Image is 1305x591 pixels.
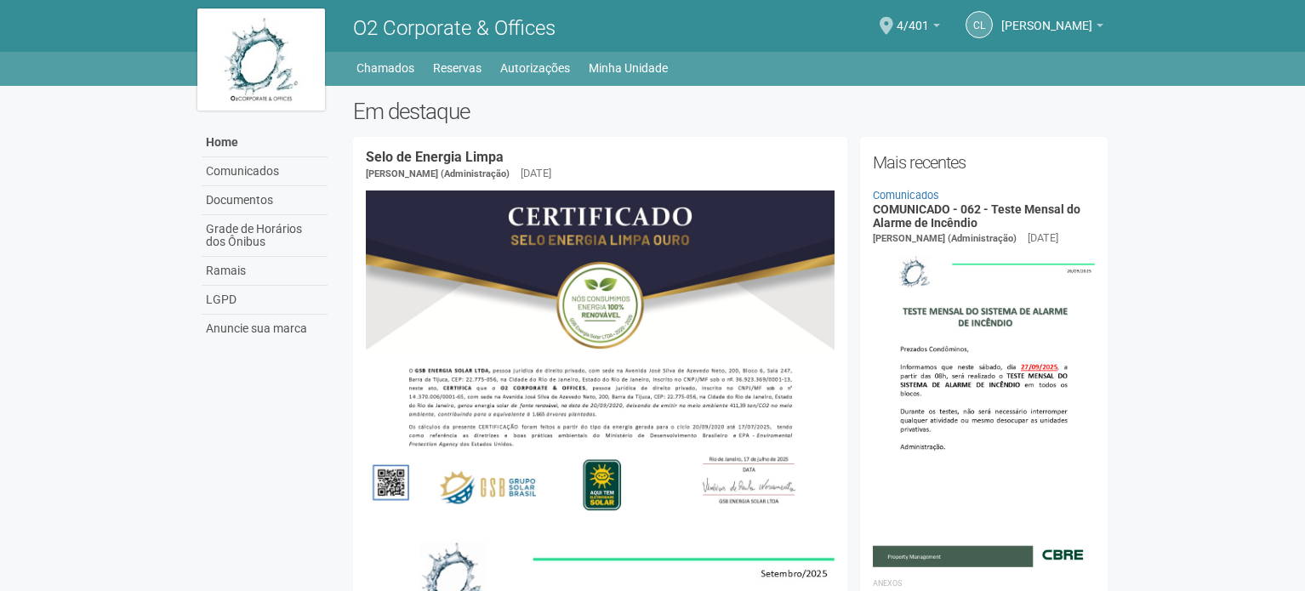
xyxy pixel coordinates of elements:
[202,186,328,215] a: Documentos
[873,202,1080,229] a: COMUNICADO - 062 - Teste Mensal do Alarme de Incêndio
[202,286,328,315] a: LGPD
[966,11,993,38] a: CL
[202,315,328,343] a: Anuncie sua marca
[202,157,328,186] a: Comunicados
[521,166,551,181] div: [DATE]
[202,257,328,286] a: Ramais
[1001,3,1092,32] span: Claudia Luíza Soares de Castro
[873,233,1017,244] span: [PERSON_NAME] (Administração)
[873,576,1095,591] li: Anexos
[897,3,929,32] span: 4/401
[500,56,570,80] a: Autorizações
[1028,230,1058,246] div: [DATE]
[202,128,328,157] a: Home
[433,56,482,80] a: Reservas
[353,99,1108,124] h2: Em destaque
[873,150,1095,175] h2: Mais recentes
[873,247,1095,566] img: COMUNICADO%20-%20062%20-%20Teste%20Mensal%20do%20Alarme%20de%20Inc%C3%AAndio.jpg
[356,56,414,80] a: Chamados
[873,189,939,202] a: Comunicados
[366,168,510,179] span: [PERSON_NAME] (Administração)
[202,215,328,257] a: Grade de Horários dos Ônibus
[589,56,668,80] a: Minha Unidade
[366,190,835,522] img: COMUNICADO%20-%20054%20-%20Selo%20de%20Energia%20Limpa%20-%20P%C3%A1g.%202.jpg
[353,16,556,40] span: O2 Corporate & Offices
[366,149,504,165] a: Selo de Energia Limpa
[897,21,940,35] a: 4/401
[197,9,325,111] img: logo.jpg
[1001,21,1103,35] a: [PERSON_NAME]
